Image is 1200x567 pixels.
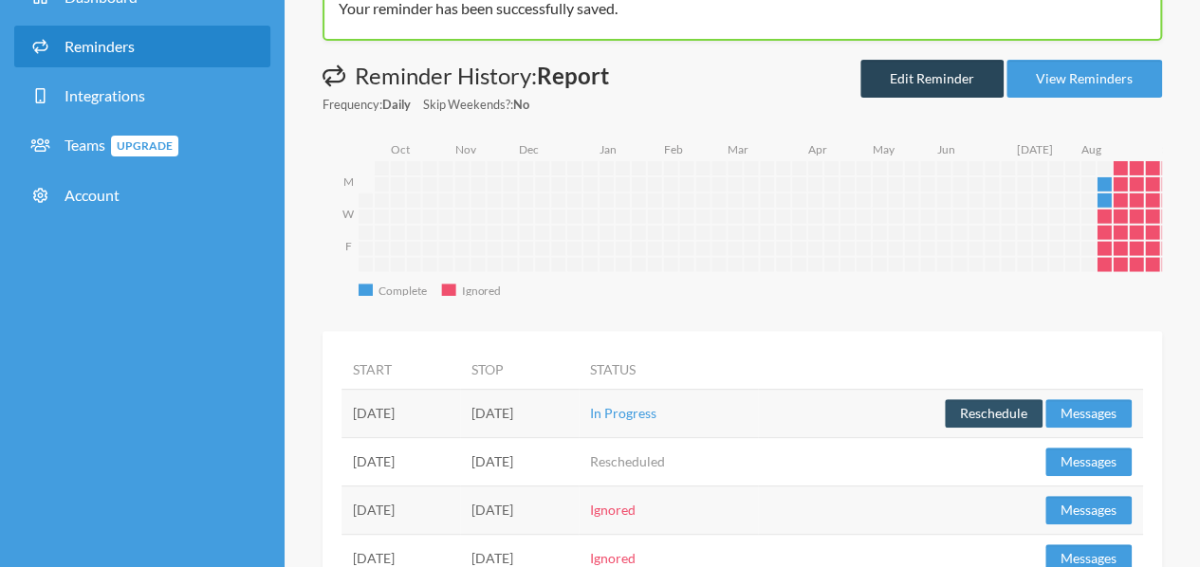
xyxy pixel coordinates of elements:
[665,142,684,156] text: Feb
[342,485,460,534] td: [DATE]
[460,389,579,437] td: [DATE]
[65,37,135,55] span: Reminders
[323,96,411,114] small: Frequency:
[423,96,529,114] small: Skip Weekends?:
[513,97,529,112] strong: No
[579,350,758,390] th: Status
[875,142,897,156] text: May
[323,60,609,92] h1: Reminder History:
[462,284,502,299] text: Ignored
[378,284,427,299] text: Complete
[65,86,145,104] span: Integrations
[65,136,178,154] span: Teams
[537,62,609,89] strong: Report
[460,485,579,534] td: [DATE]
[1084,142,1104,156] text: Aug
[579,485,758,534] td: Ignored
[14,174,270,216] a: Account
[810,142,829,156] text: Apr
[343,174,354,189] text: M
[579,437,758,485] td: Rescheduled
[14,26,270,67] a: Reminders
[460,350,579,390] th: Stop
[342,207,355,221] text: W
[600,142,618,156] text: Jan
[1045,496,1132,524] button: Messages
[1045,399,1132,428] button: Messages
[455,142,477,156] text: Nov
[860,60,1004,98] a: Edit Reminder
[939,142,957,156] text: Jun
[1006,60,1162,98] a: View Reminders
[14,75,270,117] a: Integrations
[391,142,411,156] text: Oct
[342,350,460,390] th: Start
[460,437,579,485] td: [DATE]
[342,437,460,485] td: [DATE]
[111,136,178,156] span: Upgrade
[729,142,750,156] text: Mar
[342,389,460,437] td: [DATE]
[345,239,352,253] text: F
[520,142,540,156] text: Dec
[1045,448,1132,476] button: Messages
[14,124,270,167] a: TeamsUpgrade
[65,186,120,204] span: Account
[382,97,411,112] strong: Daily
[579,389,758,437] td: In Progress
[1020,142,1056,156] text: [DATE]
[945,399,1043,428] button: Reschedule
